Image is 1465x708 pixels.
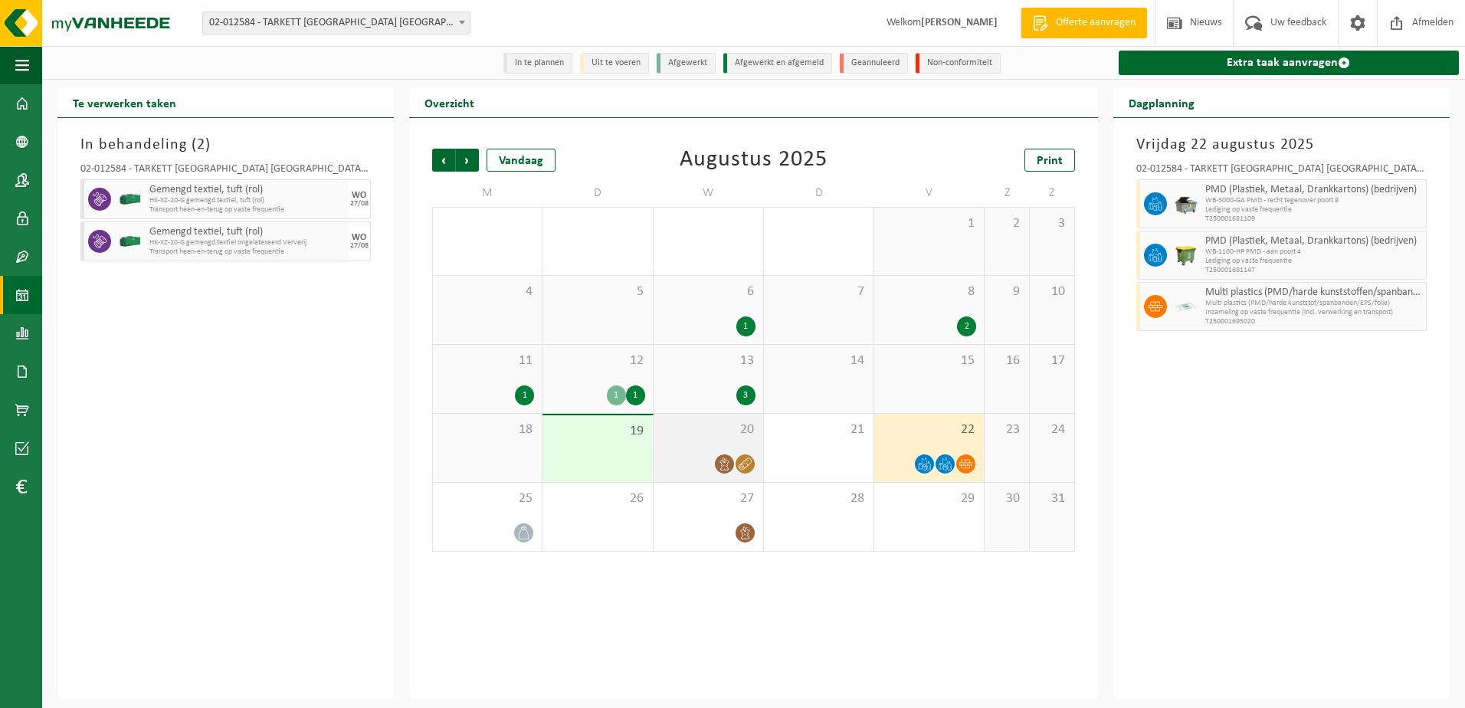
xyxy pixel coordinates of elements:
span: 14 [772,352,866,369]
div: WO [352,233,366,242]
span: Multi plastics (PMD/harde kunststof/spanbanden/EPS/folie) [1205,299,1422,308]
a: Extra taak aanvragen [1119,51,1459,75]
span: 21 [772,421,866,438]
span: Offerte aanvragen [1052,15,1139,31]
td: M [432,179,542,207]
h3: Vrijdag 22 augustus 2025 [1136,133,1427,156]
span: 2 [197,137,205,152]
td: Z [985,179,1030,207]
strong: [PERSON_NAME] [921,17,998,28]
img: HK-XZ-20-GN-00 [119,188,142,211]
span: Transport heen-en-terug op vaste frequentie [149,247,344,257]
span: 26 [550,490,644,507]
a: Print [1024,149,1075,172]
h2: Dagplanning [1113,87,1210,117]
span: 24 [1037,421,1067,438]
span: Vorige [432,149,455,172]
img: WB-1100-HPE-GN-50 [1175,244,1198,267]
span: 12 [550,352,644,369]
span: 7 [772,284,866,300]
span: 02-012584 - TARKETT DENDERMONDE NV - DENDERMONDE [203,12,470,34]
span: WB-5000-GA PMD - recht tegenover poort 8 [1205,196,1422,205]
span: Lediging op vaste frequentie [1205,205,1422,215]
div: Augustus 2025 [680,149,828,172]
span: 29 [882,490,976,507]
span: 23 [992,421,1021,438]
span: T250001695020 [1205,317,1422,326]
span: T250001681147 [1205,266,1422,275]
span: 27 [661,490,755,507]
div: 1 [607,385,626,405]
h2: Te verwerken taken [57,87,192,117]
img: WB-5000-GAL-GY-01 [1175,192,1198,215]
div: 1 [626,385,645,405]
div: 27/08 [350,200,369,208]
span: 20 [661,421,755,438]
span: 28 [772,490,866,507]
span: HK-XZ-20-G gemengd textiel, tuft (rol) [149,196,344,205]
span: 9 [992,284,1021,300]
span: 31 [1037,490,1067,507]
span: 17 [1037,352,1067,369]
li: Geannuleerd [840,53,908,74]
div: Vandaag [487,149,556,172]
span: Multi plastics (PMD/harde kunststoffen/spanbanden/EPS/folie naturel/folie gemengd) [1205,287,1422,299]
div: 27/08 [350,242,369,250]
span: Gemengd textiel, tuft (rol) [149,184,344,196]
span: HK-XZ-20-G gemengd textiel ongelatexeerd Ververij [149,238,344,247]
div: 1 [736,316,755,336]
td: D [764,179,874,207]
span: 8 [882,284,976,300]
h3: In behandeling ( ) [80,133,371,156]
img: LP-SK-00500-LPE-16 [1175,295,1198,318]
span: 11 [441,352,534,369]
span: Lediging op vaste frequentie [1205,257,1422,266]
div: 2 [957,316,976,336]
span: 13 [661,352,755,369]
img: HK-XZ-20-GN-00 [119,230,142,253]
span: 02-012584 - TARKETT DENDERMONDE NV - DENDERMONDE [202,11,470,34]
span: Gemengd textiel, tuft (rol) [149,226,344,238]
div: 1 [515,385,534,405]
span: Transport heen-en-terug op vaste frequentie [149,205,344,215]
span: 16 [992,352,1021,369]
td: Z [1030,179,1075,207]
td: D [542,179,653,207]
div: 02-012584 - TARKETT [GEOGRAPHIC_DATA] [GEOGRAPHIC_DATA] - [GEOGRAPHIC_DATA] [1136,164,1427,179]
span: 22 [882,421,976,438]
li: Non-conformiteit [916,53,1001,74]
span: 4 [441,284,534,300]
span: 5 [550,284,644,300]
span: 6 [661,284,755,300]
li: Uit te voeren [580,53,649,74]
td: W [654,179,764,207]
td: V [874,179,985,207]
span: Volgende [456,149,479,172]
span: 10 [1037,284,1067,300]
span: 19 [550,423,644,440]
span: 3 [1037,215,1067,232]
span: T250001681109 [1205,215,1422,224]
h2: Overzicht [409,87,490,117]
a: Offerte aanvragen [1021,8,1147,38]
li: Afgewerkt en afgemeld [723,53,832,74]
span: PMD (Plastiek, Metaal, Drankkartons) (bedrijven) [1205,235,1422,247]
span: 30 [992,490,1021,507]
div: WO [352,191,366,200]
div: 02-012584 - TARKETT [GEOGRAPHIC_DATA] [GEOGRAPHIC_DATA] - [GEOGRAPHIC_DATA] [80,164,371,179]
span: 25 [441,490,534,507]
span: 1 [882,215,976,232]
span: Print [1037,155,1063,167]
span: 18 [441,421,534,438]
li: In te plannen [503,53,572,74]
span: 15 [882,352,976,369]
li: Afgewerkt [657,53,716,74]
span: 2 [992,215,1021,232]
span: Inzameling op vaste frequentie (incl. verwerking en transport) [1205,308,1422,317]
span: PMD (Plastiek, Metaal, Drankkartons) (bedrijven) [1205,184,1422,196]
div: 3 [736,385,755,405]
span: WB-1100-HP PMD - aan poort 4 [1205,247,1422,257]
